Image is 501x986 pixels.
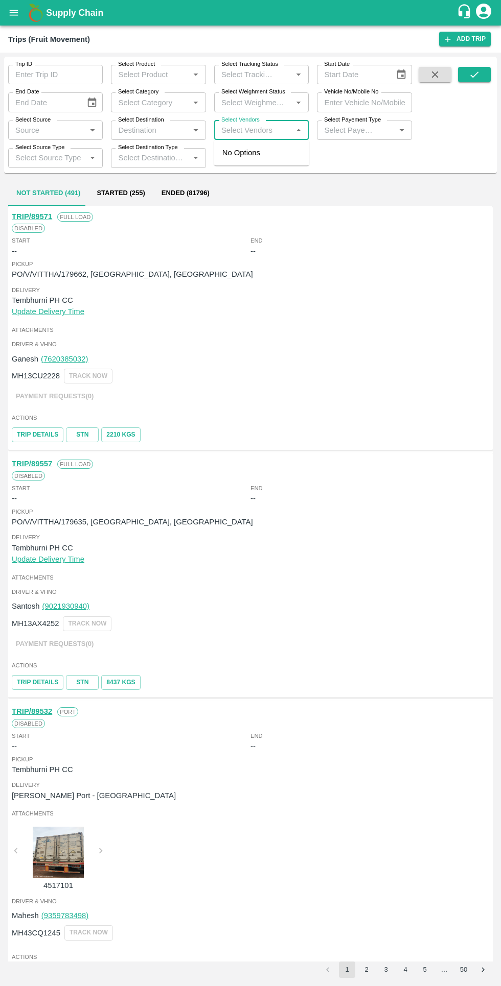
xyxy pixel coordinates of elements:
[12,542,489,554] p: Tembhurni PH CC
[189,68,202,81] button: Open
[12,295,489,306] p: Tembhurni PH CC
[82,93,102,112] button: Choose date
[12,780,489,789] span: Delivery
[12,507,489,516] span: Pickup
[57,212,93,222] span: Full Load
[12,790,489,801] p: [PERSON_NAME] Port - [GEOGRAPHIC_DATA]
[88,181,153,206] button: Started (255)
[250,731,263,740] span: End
[12,413,489,422] span: Actions
[12,952,489,961] span: Actions
[118,143,178,152] label: Select Destination Type
[12,675,63,690] a: Trip Details
[189,151,202,164] button: Open
[221,60,278,68] label: Select Tracking Status
[292,124,305,137] button: Close
[153,181,218,206] button: Ended (81796)
[11,124,83,137] input: Source
[118,88,158,96] label: Select Category
[221,116,260,124] label: Select Vendors
[292,68,305,81] button: Open
[250,740,256,752] div: --
[118,116,164,124] label: Select Destination
[101,427,140,442] button: 2210 Kgs
[417,961,433,978] button: Go to page 5
[12,246,17,257] div: --
[114,124,186,137] input: Destination
[392,65,411,84] button: Choose date
[339,961,355,978] button: page 1
[66,675,99,690] a: STN
[15,143,64,152] label: Select Source Type
[15,60,32,68] label: Trip ID
[324,116,381,124] label: Select Payement Type
[8,33,90,46] div: Trips (Fruit Movement)
[217,95,289,109] input: Select Weighment Status
[8,92,78,112] input: End Date
[324,88,378,96] label: Vehicle No/Mobile No
[12,493,17,504] div: --
[57,460,93,469] span: Full Load
[12,471,45,480] span: Disabled
[436,965,452,975] div: …
[12,285,489,295] span: Delivery
[42,602,89,610] a: (9021930940)
[15,116,51,124] label: Select Source
[189,96,202,109] button: Open
[12,618,59,629] p: MH13AX4252
[20,880,97,891] p: 4517101
[474,2,493,23] div: account of current user
[12,897,489,906] span: Driver & VHNo
[324,60,350,68] label: Start Date
[86,124,99,137] button: Open
[12,325,489,334] span: Attachments
[12,427,63,442] a: Trip Details
[320,124,378,137] input: Select Payement Type
[114,151,186,164] input: Select Destination Type
[12,533,489,542] span: Delivery
[12,707,52,715] a: TRIP/89532
[12,731,30,740] span: Start
[222,149,260,157] span: No Options
[12,587,489,596] span: Driver & VHNo
[317,92,412,112] input: Enter Vehicle No/Mobile No
[358,961,375,978] button: Go to page 2
[439,32,491,46] a: Add Trip
[457,4,474,22] div: customer-support
[12,340,489,349] span: Driver & VHNo
[8,181,88,206] button: Not Started (491)
[12,236,30,245] span: Start
[12,259,489,269] span: Pickup
[12,224,45,233] span: Disabled
[26,3,46,23] img: logo
[57,707,78,716] span: Port
[46,6,457,20] a: Supply Chain
[66,427,99,442] a: STN
[318,961,493,978] nav: pagination navigation
[250,493,256,504] div: --
[217,124,289,137] input: Select Vendors
[86,151,99,164] button: Open
[378,961,394,978] button: Go to page 3
[250,246,256,257] div: --
[12,573,489,582] span: Attachments
[12,755,489,764] span: Pickup
[395,124,408,137] button: Open
[189,124,202,137] button: Open
[217,68,276,81] input: Select Tracking Status
[12,927,60,939] p: MH43CQ1245
[221,88,285,96] label: Select Weighment Status
[2,1,26,25] button: open drawer
[118,60,155,68] label: Select Product
[114,95,186,109] input: Select Category
[12,516,489,527] p: PO/V/VITTHA/179635, [GEOGRAPHIC_DATA], [GEOGRAPHIC_DATA]
[41,911,88,920] a: (9359783498)
[46,8,103,18] b: Supply Chain
[250,236,263,245] span: End
[12,764,489,775] p: Tembhurni PH CC
[317,65,387,84] input: Start Date
[12,355,38,363] span: Ganesh
[12,555,84,563] a: Update Delivery Time
[12,460,52,468] a: TRIP/89557
[12,484,30,493] span: Start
